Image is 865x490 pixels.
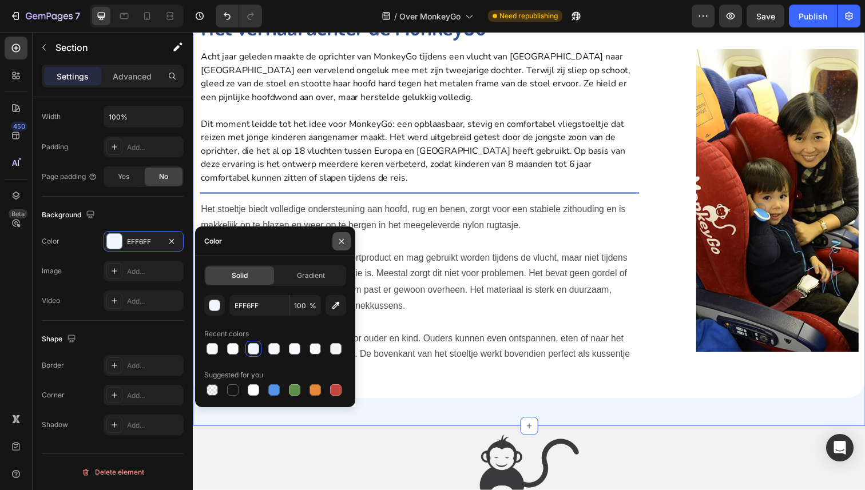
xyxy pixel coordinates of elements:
div: Add... [127,391,181,401]
span: Gradient [297,270,325,281]
div: Add... [127,420,181,431]
div: Add... [127,296,181,306]
div: Add... [127,266,181,277]
div: Delete element [81,465,144,479]
img: gempages_568749328290546709-6f4e4fe6-838d-4519-8733-a200a4934435.jpg [514,18,680,327]
span: / [394,10,397,22]
div: Add... [127,361,181,371]
div: 450 [11,122,27,131]
button: Save [747,5,784,27]
div: Video [42,296,60,306]
div: Image [42,266,62,276]
div: Color [42,236,59,246]
button: 7 [5,5,85,27]
span: Solid [232,270,248,281]
input: Auto [104,106,183,127]
span: Need republishing [499,11,558,21]
div: Recent colors [204,329,249,339]
div: Color [204,236,222,246]
div: Background [42,208,97,223]
div: Publish [799,10,827,22]
div: Border [42,360,64,371]
div: Shape [42,332,78,347]
div: Add... [127,142,181,153]
div: Page padding [42,172,97,182]
span: Save [756,11,775,21]
div: Undo/Redo [216,5,262,27]
div: Width [42,111,61,122]
div: Shadow [42,420,68,430]
div: Padding [42,142,68,152]
p: 7 [75,9,80,23]
input: Eg: FFFFFF [229,295,289,316]
span: No [159,172,168,182]
iframe: Design area [193,32,865,490]
p: Settings [57,70,89,82]
button: Delete element [42,463,184,481]
button: Publish [789,5,837,27]
div: Corner [42,390,65,400]
div: Beta [9,209,27,218]
div: Open Intercom Messenger [826,434,854,461]
span: % [310,301,316,311]
p: Advanced [113,70,152,82]
p: Section [55,41,149,54]
span: Over MonkeyGo [399,10,461,22]
div: EFF6FF [127,237,160,247]
span: Yes [118,172,129,182]
div: Suggested for you [204,370,263,380]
